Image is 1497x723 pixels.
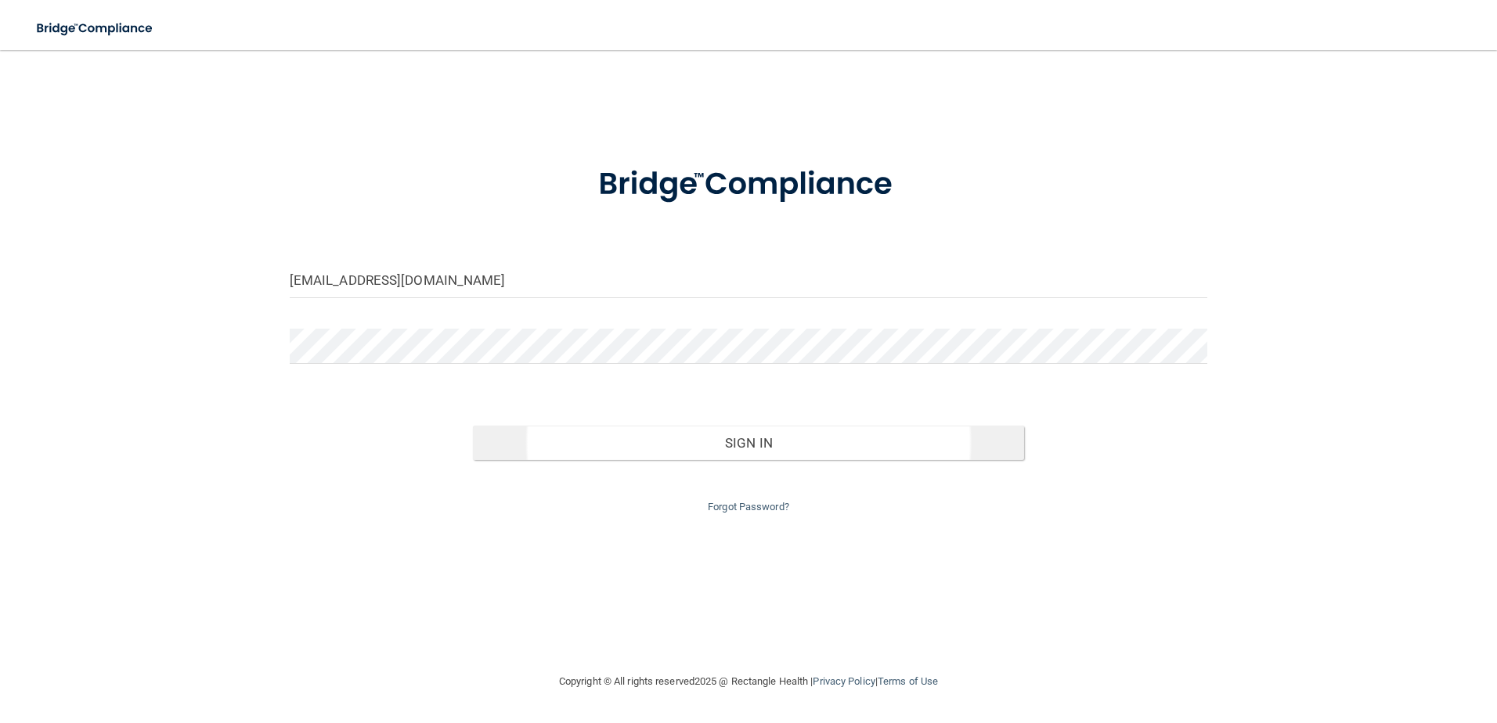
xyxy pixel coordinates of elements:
[708,501,789,513] a: Forgot Password?
[813,675,875,687] a: Privacy Policy
[878,675,938,687] a: Terms of Use
[463,656,1034,707] div: Copyright © All rights reserved 2025 @ Rectangle Health | |
[473,426,1024,460] button: Sign In
[290,263,1208,298] input: Email
[23,13,168,45] img: bridge_compliance_login_screen.278c3ca4.svg
[566,144,931,225] img: bridge_compliance_login_screen.278c3ca4.svg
